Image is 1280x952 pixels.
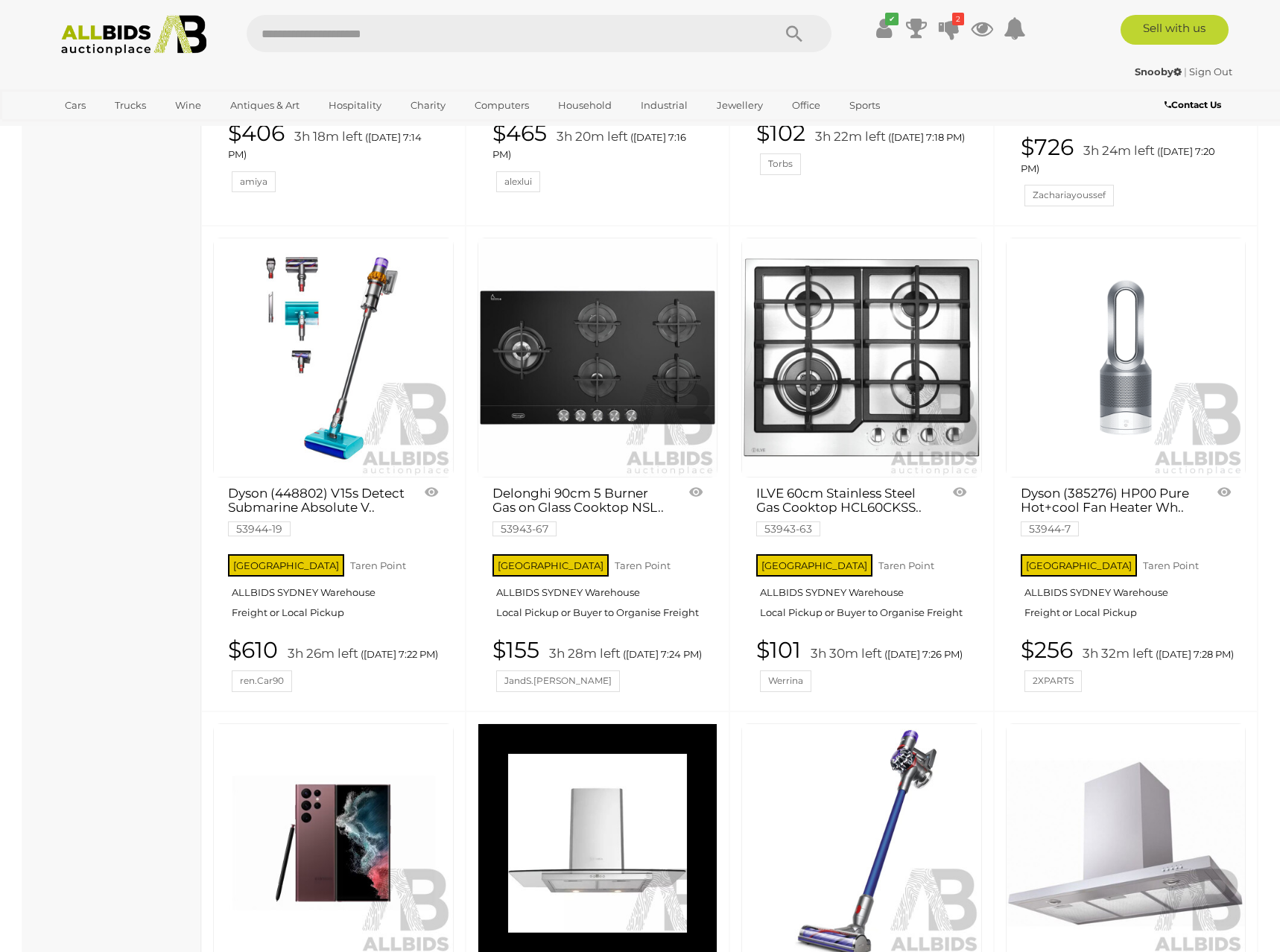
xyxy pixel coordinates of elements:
a: [GEOGRAPHIC_DATA] [55,118,180,142]
a: Sign Out [1189,66,1232,77]
a: Sports [840,93,890,118]
a: Delonghi 90cm 5 Burner Gas on Glass Cooktop NSL590DNCM - ORP $1,399 - Brand New [478,238,718,478]
a: $465 3h 20m left ([DATE] 7:16 PM) alexlui [492,121,707,192]
span: | [1184,66,1187,77]
a: Computers [465,93,539,118]
a: Hospitality [319,93,391,118]
a: [GEOGRAPHIC_DATA] Taren Point ALLBIDS SYDNEY Warehouse Local Pickup or Buyer to Organise Freight [492,550,707,630]
a: $101 3h 30m left ([DATE] 7:26 PM) Werrina [756,638,971,692]
a: 2 [938,15,960,42]
a: Sell with us [1121,15,1229,45]
a: Cars [55,93,95,118]
a: $102 3h 22m left ([DATE] 7:18 PM) Torbs [756,121,971,175]
a: Antiques & Art [221,93,309,118]
b: Contact Us [1165,99,1221,110]
a: $256 3h 32m left ([DATE] 7:28 PM) 2XPARTS [1021,638,1235,692]
a: [GEOGRAPHIC_DATA] Taren Point ALLBIDS SYDNEY Warehouse Freight or Local Pickup [228,550,443,630]
a: [GEOGRAPHIC_DATA] Taren Point ALLBIDS SYDNEY Warehouse Local Pickup or Buyer to Organise Freight [1021,47,1235,127]
strong: Snooby [1135,66,1182,77]
button: Search [757,15,831,52]
a: Wine [165,93,211,118]
a: Snooby [1135,66,1184,77]
a: Dyson (385276) HP00 Pure Hot+cool Fan Heater Wh.. 53944-7 [1021,486,1200,534]
a: Jewellery [707,93,773,118]
a: Trucks [105,93,156,118]
a: Delonghi 90cm 5 Burner Gas on Glass Cooktop NSL.. 53943-67 [492,486,671,534]
a: Household [548,93,621,118]
a: $610 3h 26m left ([DATE] 7:22 PM) ren.Car90 [228,638,443,692]
a: [GEOGRAPHIC_DATA] Taren Point ALLBIDS SYDNEY Warehouse Local Pickup or Buyer to Organise Freight [756,550,971,630]
a: Dyson (385276) HP00 Pure Hot+cool Fan Heater White/Silver - ORP $749 (Includes 1 Year Warranty Fr... [1006,238,1246,478]
a: ILVE 60cm Stainless Steel Gas Cooktop HCL60CKSS.. 53943-63 [756,486,935,534]
a: Dyson (448802) V15s Detect Submarine Absolute Vacuum (Yellow/Nickel) - ORP $1,549 (Includes 1 Yea... [213,238,454,478]
img: Allbids.com.au [53,15,215,56]
a: Office [782,93,830,118]
a: Industrial [631,93,697,118]
a: ILVE 60cm Stainless Steel Gas Cooktop HCL60CKSS - ORP $999 - Brand New [741,238,982,478]
a: Charity [401,93,455,118]
a: $155 3h 28m left ([DATE] 7:24 PM) JandS.[PERSON_NAME] [492,638,707,692]
a: $726 3h 24m left ([DATE] 7:20 PM) Zachariayoussef [1021,135,1235,206]
a: [GEOGRAPHIC_DATA] Taren Point ALLBIDS SYDNEY Warehouse Freight or Local Pickup [1021,550,1235,630]
a: Contact Us [1165,97,1225,113]
a: $406 3h 18m left ([DATE] 7:14 PM) amiya [228,121,443,192]
i: ✔ [885,13,899,25]
a: ✔ [872,15,895,42]
i: 2 [952,13,964,25]
a: Dyson (448802) V15s Detect Submarine Absolute V.. 53944-19 [228,486,407,534]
